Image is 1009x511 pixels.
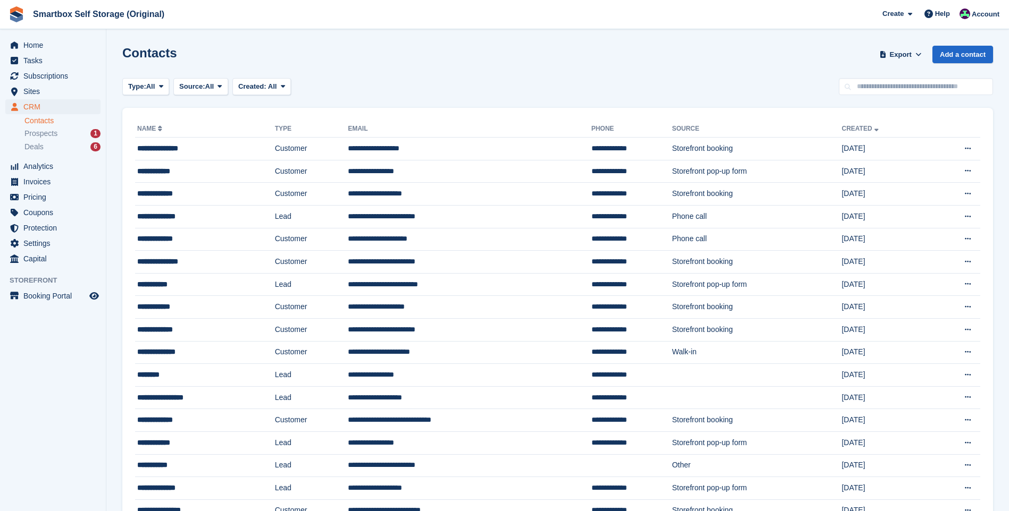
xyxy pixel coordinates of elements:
a: menu [5,220,101,235]
td: Storefront booking [672,183,841,206]
span: Source: [179,81,205,92]
a: menu [5,205,101,220]
td: Lead [275,431,348,454]
td: Customer [275,251,348,274]
a: menu [5,288,101,303]
td: [DATE] [841,205,930,228]
a: menu [5,251,101,266]
td: Customer [275,296,348,319]
span: Deals [24,142,44,152]
a: Deals 6 [24,141,101,152]
span: Account [972,9,999,20]
span: All [205,81,214,92]
td: [DATE] [841,431,930,454]
td: Storefront booking [672,318,841,341]
td: Storefront booking [672,138,841,160]
th: Phone [591,121,672,138]
a: Preview store [88,289,101,302]
span: Pricing [23,190,87,205]
td: [DATE] [841,364,930,387]
td: Lead [275,477,348,500]
td: [DATE] [841,386,930,409]
td: Storefront booking [672,251,841,274]
td: Customer [275,228,348,251]
td: Lead [275,386,348,409]
td: Customer [275,183,348,206]
td: Customer [275,138,348,160]
span: All [268,82,277,90]
a: Name [137,125,164,132]
td: Customer [275,318,348,341]
span: Help [935,8,950,19]
th: Email [348,121,591,138]
td: Storefront pop-up form [672,477,841,500]
span: CRM [23,99,87,114]
td: Storefront pop-up form [672,431,841,454]
th: Type [275,121,348,138]
span: Prospects [24,129,57,139]
a: menu [5,38,101,53]
a: menu [5,84,101,99]
span: Export [890,49,912,60]
td: Storefront booking [672,296,841,319]
td: Walk-in [672,341,841,364]
td: [DATE] [841,341,930,364]
a: Created [841,125,880,132]
a: Contacts [24,116,101,126]
td: Lead [275,205,348,228]
div: 1 [90,129,101,138]
td: Lead [275,454,348,477]
td: [DATE] [841,454,930,477]
a: menu [5,190,101,205]
span: Home [23,38,87,53]
td: [DATE] [841,251,930,274]
span: Create [882,8,904,19]
span: Sites [23,84,87,99]
button: Source: All [173,78,228,96]
td: Phone call [672,228,841,251]
td: Customer [275,160,348,183]
span: Capital [23,251,87,266]
span: Invoices [23,174,87,189]
span: Settings [23,236,87,251]
a: menu [5,174,101,189]
td: [DATE] [841,228,930,251]
a: Prospects 1 [24,128,101,139]
td: Storefront pop-up form [672,273,841,296]
a: menu [5,69,101,83]
a: Smartbox Self Storage (Original) [29,5,169,23]
a: menu [5,159,101,174]
td: [DATE] [841,409,930,432]
th: Source [672,121,841,138]
span: Type: [128,81,146,92]
span: All [146,81,155,92]
img: stora-icon-8386f47178a22dfd0bd8f6a31ec36ba5ce8667c1dd55bd0f319d3a0aa187defe.svg [9,6,24,22]
span: Storefront [10,275,106,286]
span: Coupons [23,205,87,220]
td: [DATE] [841,273,930,296]
td: Customer [275,409,348,432]
span: Tasks [23,53,87,68]
a: menu [5,53,101,68]
span: Created: [238,82,266,90]
a: Add a contact [932,46,993,63]
td: Phone call [672,205,841,228]
td: [DATE] [841,318,930,341]
span: Protection [23,220,87,235]
td: Customer [275,341,348,364]
td: Storefront pop-up form [672,160,841,183]
td: Other [672,454,841,477]
div: 6 [90,142,101,151]
td: Lead [275,364,348,387]
img: Alex Selenitsas [960,8,970,19]
td: Storefront booking [672,409,841,432]
td: [DATE] [841,296,930,319]
button: Type: All [122,78,169,96]
span: Analytics [23,159,87,174]
button: Created: All [232,78,291,96]
td: [DATE] [841,477,930,500]
a: menu [5,99,101,114]
td: [DATE] [841,183,930,206]
span: Booking Portal [23,288,87,303]
button: Export [877,46,924,63]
